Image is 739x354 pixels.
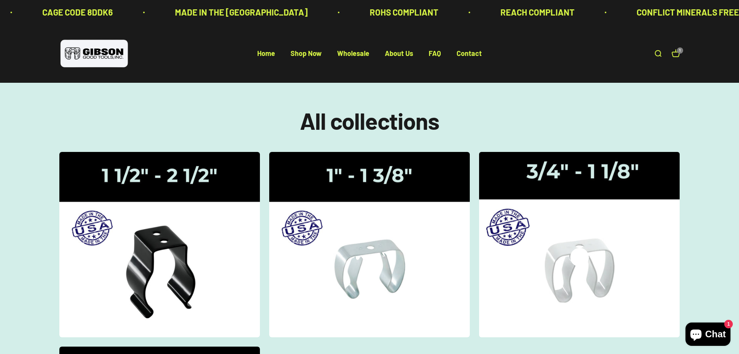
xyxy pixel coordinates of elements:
[370,5,438,19] p: ROHS COMPLIANT
[175,5,308,19] p: MADE IN THE [GEOGRAPHIC_DATA]
[257,49,275,58] a: Home
[637,5,739,19] p: CONFLICT MINERALS FREE
[457,49,482,58] a: Contact
[337,49,369,58] a: Wholesale
[677,47,683,54] cart-count: 1
[59,152,260,338] img: Gibson gripper clips one and a half inch to two and a half inches
[473,146,686,343] img: Gripper Clips | 3/4" - 1 1/8"
[59,108,680,133] h1: All collections
[291,49,322,58] a: Shop Now
[429,49,441,58] a: FAQ
[479,152,680,338] a: Gripper Clips | 3/4" - 1 1/8"
[385,49,413,58] a: About Us
[500,5,575,19] p: REACH COMPLIANT
[269,152,470,338] img: Gripper Clips | 1" - 1 3/8"
[683,323,733,348] inbox-online-store-chat: Shopify online store chat
[42,5,113,19] p: CAGE CODE 8DDK6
